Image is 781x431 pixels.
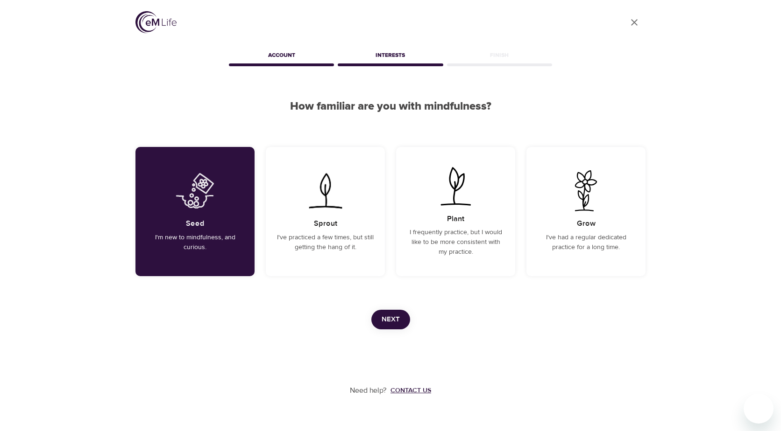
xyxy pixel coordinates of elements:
p: I've had a regular dedicated practice for a long time. [538,233,634,252]
img: I'm new to mindfulness, and curious. [171,170,219,211]
img: logo [135,11,177,33]
div: I've practiced a few times, but still getting the hang of it.SproutI've practiced a few times, bu... [266,147,385,276]
h5: Plant [447,214,464,224]
button: Next [371,310,410,329]
div: I'm new to mindfulness, and curious.SeedI'm new to mindfulness, and curious. [135,147,255,276]
h5: Grow [577,219,596,229]
p: I'm new to mindfulness, and curious. [147,233,243,252]
iframe: Button to launch messaging window [744,394,774,424]
img: I've had a regular dedicated practice for a long time. [562,170,610,211]
h5: Seed [186,219,205,229]
div: Contact us [390,386,431,395]
h2: How familiar are you with mindfulness? [135,100,646,113]
img: I frequently practice, but I would like to be more consistent with my practice. [432,166,479,207]
a: close [623,11,646,34]
img: I've practiced a few times, but still getting the hang of it. [302,170,349,211]
a: Contact us [387,386,431,395]
p: I frequently practice, but I would like to be more consistent with my practice. [407,228,504,257]
div: I frequently practice, but I would like to be more consistent with my practice.PlantI frequently ... [396,147,515,276]
p: Need help? [350,385,387,396]
p: I've practiced a few times, but still getting the hang of it. [277,233,374,252]
div: I've had a regular dedicated practice for a long time.GrowI've had a regular dedicated practice f... [526,147,646,276]
h5: Sprout [314,219,337,229]
span: Next [382,313,400,326]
